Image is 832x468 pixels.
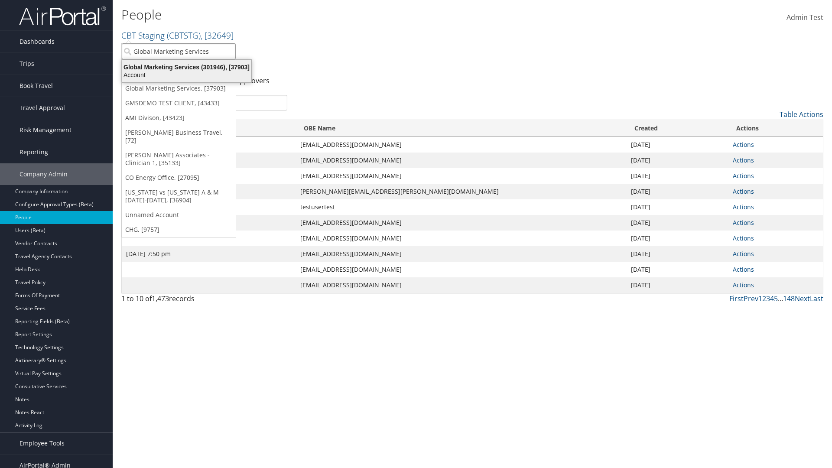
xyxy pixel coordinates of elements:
a: Actions [733,218,754,227]
a: [PERSON_NAME] Associates - Clinician 1, [35133] [122,148,236,170]
a: Actions [733,265,754,273]
a: Next [795,294,810,303]
a: Unnamed Account [122,208,236,222]
th: OBE Name: activate to sort column ascending [296,120,627,137]
td: [PERSON_NAME][EMAIL_ADDRESS][PERSON_NAME][DOMAIN_NAME] [296,184,627,199]
td: [DATE] [627,262,728,277]
td: [DATE] [627,215,728,231]
a: First [729,294,744,303]
a: 148 [783,294,795,303]
td: [EMAIL_ADDRESS][DOMAIN_NAME] [296,262,627,277]
img: airportal-logo.png [19,6,106,26]
td: [DATE] [627,153,728,168]
span: Reporting [19,141,48,163]
span: Dashboards [19,31,55,52]
div: 1 to 10 of records [121,293,287,308]
td: [DATE] [627,246,728,262]
a: Actions [733,250,754,258]
a: Approvers [235,76,270,85]
a: Last [810,294,823,303]
span: Travel Approval [19,97,65,119]
td: testusertest [296,199,627,215]
td: [DATE] [627,231,728,246]
a: Actions [733,140,754,149]
a: 4 [770,294,774,303]
a: [US_STATE] vs [US_STATE] A & M [DATE]-[DATE], [36904] [122,185,236,208]
a: Actions [733,234,754,242]
span: Risk Management [19,119,71,141]
a: 5 [774,294,778,303]
a: Admin Test [786,4,823,31]
a: GMSDEMO TEST CLIENT, [43433] [122,96,236,110]
span: … [778,294,783,303]
span: ( CBTSTG ) [167,29,201,41]
td: [DATE] [627,168,728,184]
a: AMI Divison, [43423] [122,110,236,125]
a: Actions [733,172,754,180]
a: CO Energy Office, [27095] [122,170,236,185]
span: Trips [19,53,34,75]
a: Actions [733,187,754,195]
th: Actions [728,120,823,137]
a: CBT Staging [121,29,234,41]
td: [EMAIL_ADDRESS][DOMAIN_NAME] [296,277,627,293]
a: 2 [762,294,766,303]
td: [EMAIL_ADDRESS][DOMAIN_NAME] [296,231,627,246]
span: Company Admin [19,163,68,185]
input: Search Accounts [122,43,236,59]
td: [EMAIL_ADDRESS][DOMAIN_NAME] [296,215,627,231]
a: Actions [733,203,754,211]
span: Admin Test [786,13,823,22]
td: [EMAIL_ADDRESS][DOMAIN_NAME] [296,168,627,184]
td: [DATE] [627,199,728,215]
td: [EMAIL_ADDRESS][DOMAIN_NAME] [296,137,627,153]
a: 3 [766,294,770,303]
td: [DATE] [627,277,728,293]
span: Employee Tools [19,432,65,454]
td: [EMAIL_ADDRESS][DOMAIN_NAME] [296,246,627,262]
a: Global Marketing Services, [37903] [122,81,236,96]
a: CHG, [9757] [122,222,236,237]
td: [DATE] [627,137,728,153]
a: Actions [733,281,754,289]
a: Prev [744,294,758,303]
td: [EMAIL_ADDRESS][DOMAIN_NAME] [296,153,627,168]
span: , [ 32649 ] [201,29,234,41]
div: Global Marketing Services (301946), [37903] [117,63,257,71]
td: [DATE] [627,184,728,199]
a: 1 [758,294,762,303]
a: Actions [733,156,754,164]
span: Book Travel [19,75,53,97]
a: [PERSON_NAME] Business Travel, [72] [122,125,236,148]
td: [DATE] 7:50 pm [122,246,296,262]
th: Created: activate to sort column ascending [627,120,728,137]
div: Account [117,71,257,79]
a: Table Actions [780,110,823,119]
span: 1,473 [152,294,169,303]
h1: People [121,6,589,24]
